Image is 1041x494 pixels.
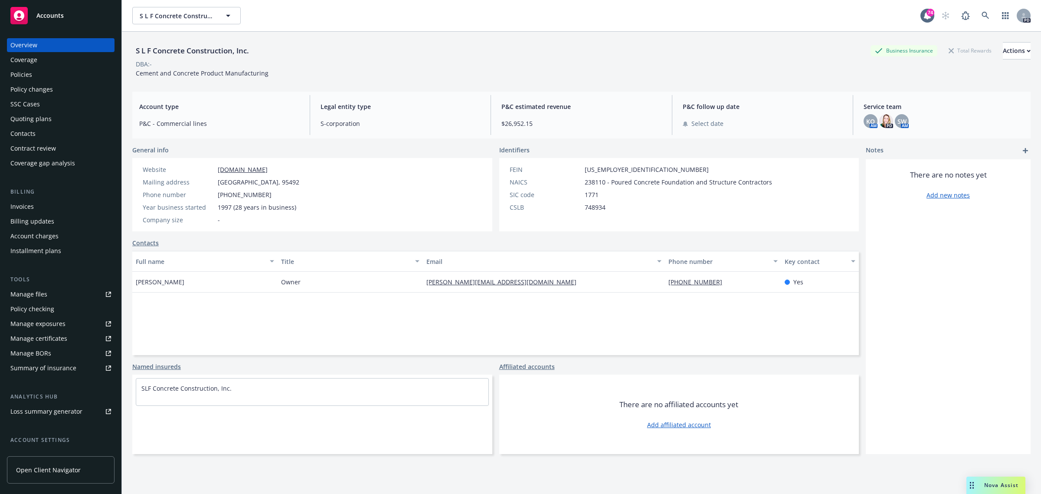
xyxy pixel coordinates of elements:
[10,82,53,96] div: Policy changes
[143,165,214,174] div: Website
[864,102,1024,111] span: Service team
[423,251,665,272] button: Email
[926,191,970,200] a: Add new notes
[7,332,115,346] a: Manage certificates
[7,361,115,375] a: Summary of insurance
[10,361,76,375] div: Summary of insurance
[585,178,772,187] span: 238110 - Poured Concrete Foundation and Structure Contractors
[7,405,115,418] a: Loss summary generator
[136,69,268,77] span: Cement and Concrete Product Manufacturing
[7,214,115,228] a: Billing updates
[7,127,115,141] a: Contacts
[910,170,987,180] span: There are no notes yet
[7,346,115,360] a: Manage BORs
[785,257,846,266] div: Key contact
[7,97,115,111] a: SSC Cases
[10,332,67,346] div: Manage certificates
[141,384,232,392] a: SLF Concrete Construction, Inc.
[143,215,214,224] div: Company size
[499,145,530,155] span: Identifiers
[7,317,115,331] a: Manage exposures
[501,102,661,111] span: P&C estimated revenue
[7,188,115,196] div: Billing
[136,277,184,287] span: [PERSON_NAME]
[937,7,954,24] a: Start snowing
[691,119,723,128] span: Select date
[984,481,1018,489] span: Nova Assist
[218,165,268,174] a: [DOMAIN_NAME]
[143,190,214,199] div: Phone number
[10,317,65,331] div: Manage exposures
[10,302,54,316] div: Policy checking
[997,7,1014,24] a: Switch app
[499,362,555,371] a: Affiliated accounts
[132,145,169,155] span: General info
[10,287,47,301] div: Manage files
[10,142,56,155] div: Contract review
[7,53,115,67] a: Coverage
[10,127,36,141] div: Contacts
[10,68,32,82] div: Policies
[321,119,481,128] span: S-corporation
[281,277,301,287] span: Owner
[7,200,115,214] a: Invoices
[143,178,214,187] div: Mailing address
[1020,145,1031,156] a: add
[218,203,296,212] span: 1997 (28 years in business)
[140,11,215,20] span: S L F Concrete Construction, Inc.
[132,7,241,24] button: S L F Concrete Construction, Inc.
[10,97,40,111] div: SSC Cases
[668,278,729,286] a: [PHONE_NUMBER]
[7,302,115,316] a: Policy checking
[7,38,115,52] a: Overview
[36,12,64,19] span: Accounts
[665,251,781,272] button: Phone number
[668,257,768,266] div: Phone number
[977,7,994,24] a: Search
[10,229,59,243] div: Account charges
[871,45,937,56] div: Business Insurance
[218,190,272,199] span: [PHONE_NUMBER]
[426,278,583,286] a: [PERSON_NAME][EMAIL_ADDRESS][DOMAIN_NAME]
[7,142,115,155] a: Contract review
[683,102,843,111] span: P&C follow up date
[10,200,34,214] div: Invoices
[781,251,859,272] button: Key contact
[218,215,220,224] span: -
[966,477,977,494] div: Drag to move
[7,229,115,243] a: Account charges
[136,59,152,69] div: DBA: -
[647,420,711,429] a: Add affiliated account
[510,178,581,187] div: NAICS
[7,287,115,301] a: Manage files
[957,7,974,24] a: Report a Bug
[966,477,1025,494] button: Nova Assist
[139,119,299,128] span: P&C - Commercial lines
[132,45,252,56] div: S L F Concrete Construction, Inc.
[793,277,803,287] span: Yes
[321,102,481,111] span: Legal entity type
[510,165,581,174] div: FEIN
[1003,43,1031,59] div: Actions
[944,45,996,56] div: Total Rewards
[585,165,709,174] span: [US_EMPLOYER_IDENTIFICATION_NUMBER]
[7,112,115,126] a: Quoting plans
[510,190,581,199] div: SIC code
[10,156,75,170] div: Coverage gap analysis
[7,275,115,284] div: Tools
[7,68,115,82] a: Policies
[10,405,82,418] div: Loss summary generator
[16,465,81,474] span: Open Client Navigator
[7,436,115,445] div: Account settings
[132,251,278,272] button: Full name
[510,203,581,212] div: CSLB
[879,114,893,128] img: photo
[10,448,48,462] div: Service team
[132,238,159,247] a: Contacts
[926,9,934,16] div: 74
[10,346,51,360] div: Manage BORs
[866,117,875,126] span: KO
[139,102,299,111] span: Account type
[218,178,299,187] span: [GEOGRAPHIC_DATA], 95492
